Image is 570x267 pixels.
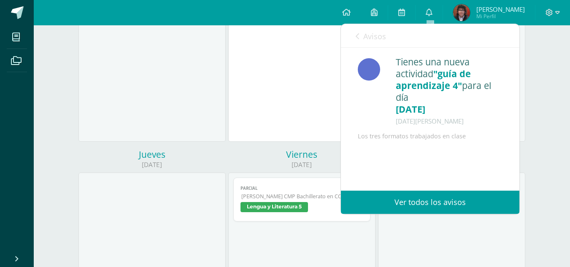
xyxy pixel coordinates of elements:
[78,160,226,169] div: [DATE]
[396,67,471,92] span: "guía de aprendizaje 4"
[228,148,375,160] div: Viernes
[358,131,502,141] div: Los tres formatos trabajados en clase
[228,160,375,169] div: [DATE]
[363,31,386,41] span: Avisos
[476,13,525,20] span: Mi Perfil
[240,186,363,191] span: Parcial
[241,193,363,200] span: [PERSON_NAME] CMP Bachillerato en CCLL con Orientación en Computación
[453,4,470,21] img: a8cc2ceca0a8d962bf78a336c7b11f82.png
[396,56,502,127] div: Tienes una nueva actividad para el día
[396,103,425,115] span: [DATE]
[476,5,525,13] span: [PERSON_NAME]
[396,115,502,127] div: [DATE][PERSON_NAME]
[341,191,519,214] a: Ver todos los avisos
[240,202,308,212] span: Lengua y Literatura 5
[233,178,370,221] a: Parcial[PERSON_NAME] CMP Bachillerato en CCLL con Orientación en ComputaciónLengua y Literatura 5
[78,148,226,160] div: Jueves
